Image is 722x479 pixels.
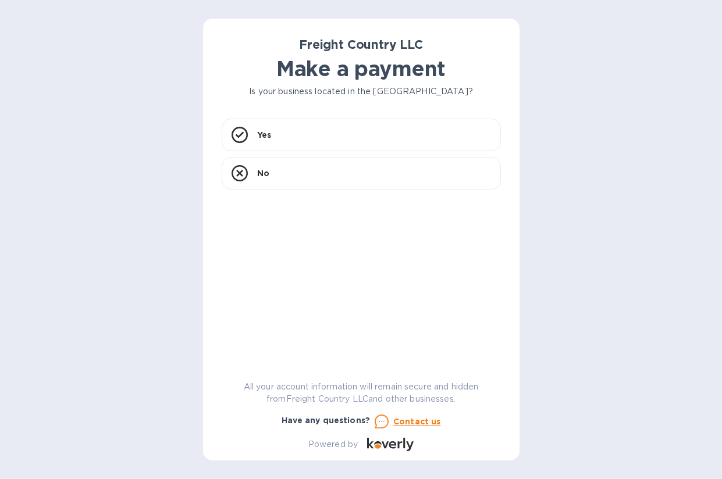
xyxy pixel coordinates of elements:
[222,85,501,98] p: Is your business located in the [GEOGRAPHIC_DATA]?
[222,56,501,81] h1: Make a payment
[282,416,371,425] b: Have any questions?
[257,167,269,179] p: No
[299,37,423,52] b: Freight Country LLC
[222,381,501,405] p: All your account information will remain secure and hidden from Freight Country LLC and other bus...
[393,417,441,426] u: Contact us
[257,129,271,141] p: Yes
[308,438,358,451] p: Powered by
